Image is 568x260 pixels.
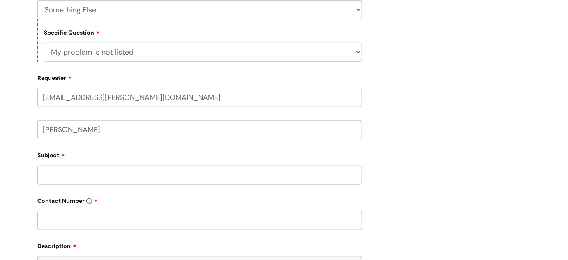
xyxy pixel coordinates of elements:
label: Contact Number [37,195,362,204]
label: Subject [37,149,362,159]
label: Requester [37,72,362,81]
input: Email [37,88,362,107]
input: Your Name [37,120,362,139]
img: info-icon.svg [86,198,92,204]
label: Specific Question [44,28,100,36]
label: Description [37,240,362,250]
